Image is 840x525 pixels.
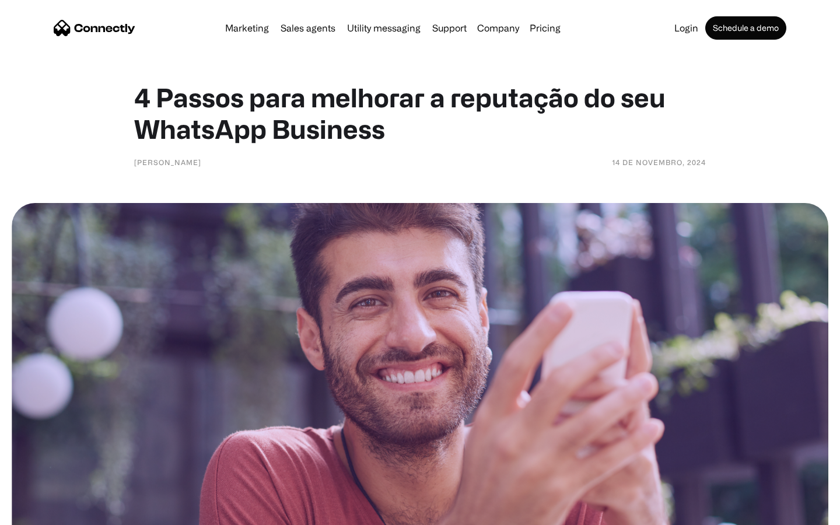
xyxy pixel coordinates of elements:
[134,82,706,145] h1: 4 Passos para melhorar a reputação do seu WhatsApp Business
[670,23,703,33] a: Login
[134,156,201,168] div: [PERSON_NAME]
[220,23,274,33] a: Marketing
[705,16,786,40] a: Schedule a demo
[276,23,340,33] a: Sales agents
[12,505,70,521] aside: Language selected: English
[477,20,519,36] div: Company
[23,505,70,521] ul: Language list
[428,23,471,33] a: Support
[612,156,706,168] div: 14 de novembro, 2024
[525,23,565,33] a: Pricing
[342,23,425,33] a: Utility messaging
